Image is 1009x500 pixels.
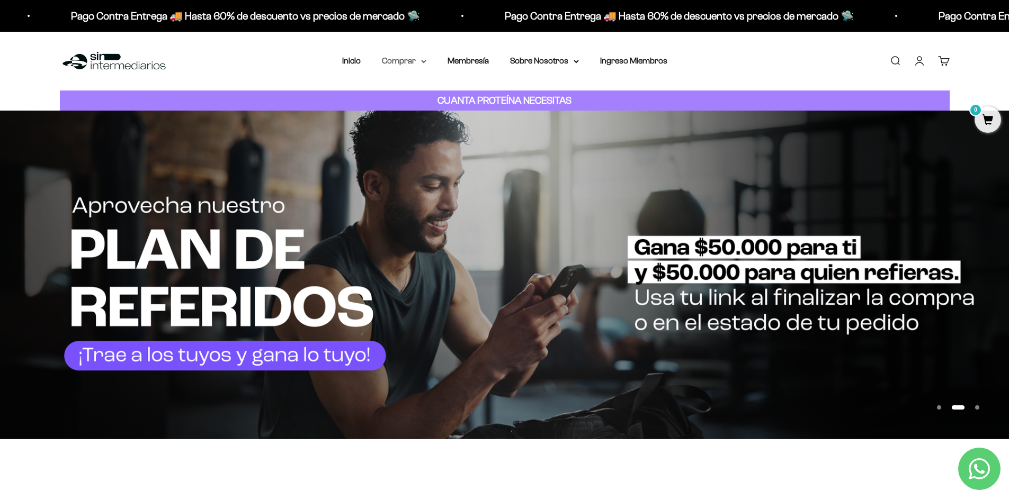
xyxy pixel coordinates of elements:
a: Inicio [342,56,361,65]
summary: Sobre Nosotros [510,54,579,68]
strong: CUANTA PROTEÍNA NECESITAS [437,95,572,106]
summary: Comprar [382,54,426,68]
p: Pago Contra Entrega 🚚 Hasta 60% de descuento vs precios de mercado 🛸 [502,7,851,24]
p: Pago Contra Entrega 🚚 Hasta 60% de descuento vs precios de mercado 🛸 [68,7,417,24]
a: Membresía [448,56,489,65]
a: 0 [975,115,1001,126]
a: Ingreso Miembros [600,56,667,65]
mark: 0 [969,104,982,116]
